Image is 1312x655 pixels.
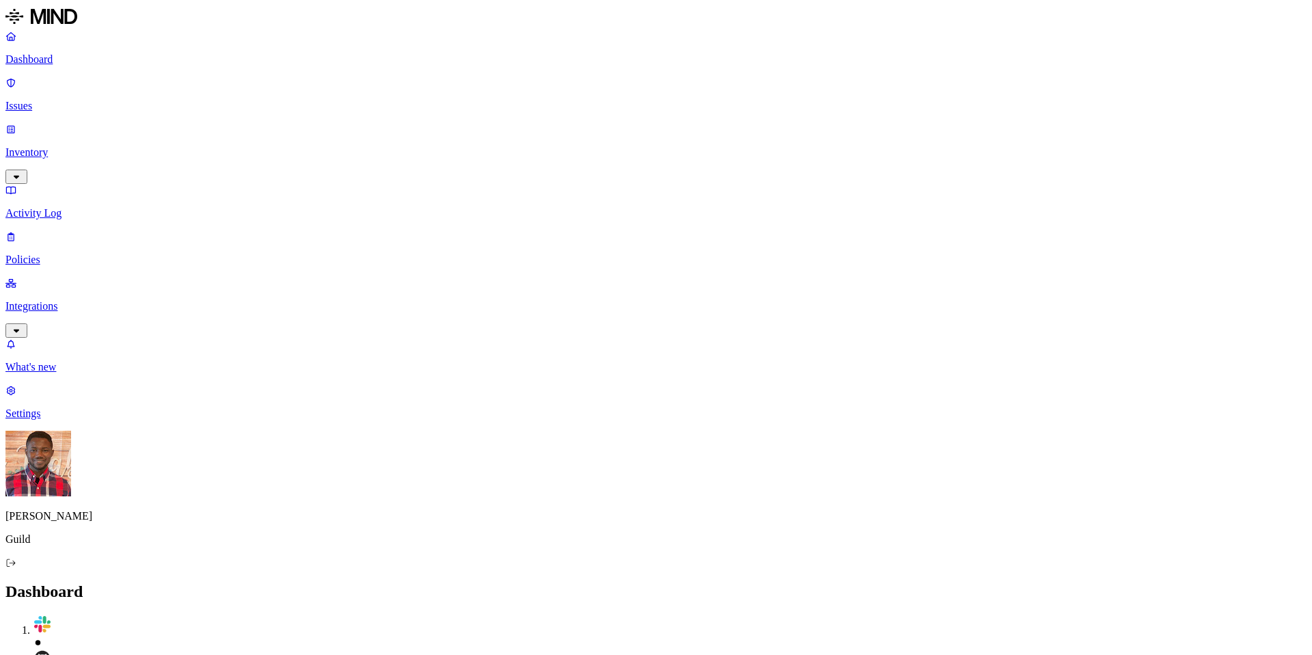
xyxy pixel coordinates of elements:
a: Policies [5,230,1307,266]
p: Activity Log [5,207,1307,219]
h2: Dashboard [5,583,1307,601]
img: MIND [5,5,77,27]
p: Issues [5,100,1307,112]
a: Integrations [5,277,1307,336]
a: Activity Log [5,184,1307,219]
a: What's new [5,338,1307,373]
p: Inventory [5,146,1307,159]
a: Settings [5,384,1307,420]
a: Issues [5,77,1307,112]
p: Settings [5,407,1307,420]
p: Policies [5,254,1307,266]
a: MIND [5,5,1307,30]
img: Charles Sawadogo [5,431,71,496]
p: Guild [5,533,1307,546]
a: Dashboard [5,30,1307,66]
p: What's new [5,361,1307,373]
a: Inventory [5,123,1307,182]
img: slack.svg [33,615,52,634]
p: Dashboard [5,53,1307,66]
p: Integrations [5,300,1307,312]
